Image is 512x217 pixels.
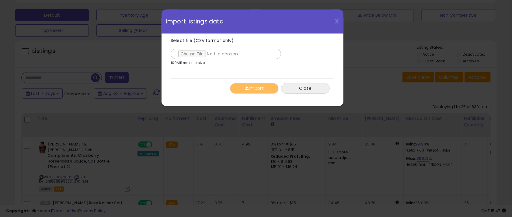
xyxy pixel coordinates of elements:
[335,17,339,26] span: X
[171,61,205,65] p: 100MB max file size
[281,83,330,94] button: Close
[171,37,234,44] span: Select file (CSV format only)
[230,83,279,94] button: Import
[166,19,224,24] span: Import listings data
